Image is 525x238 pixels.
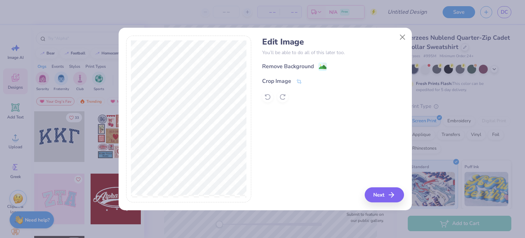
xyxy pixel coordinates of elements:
[396,31,409,44] button: Close
[262,62,314,71] div: Remove Background
[365,187,404,202] button: Next
[262,37,404,47] h4: Edit Image
[262,49,404,56] p: You’ll be able to do all of this later too.
[262,77,291,85] div: Crop Image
